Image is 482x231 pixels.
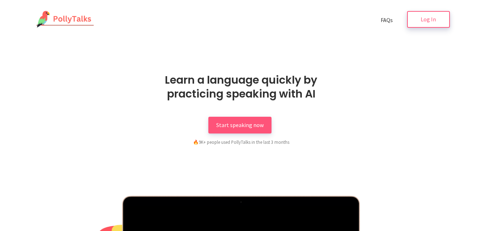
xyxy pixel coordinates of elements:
[143,73,339,101] h1: Learn a language quickly by practicing speaking with AI
[216,121,264,128] span: Start speaking now
[208,117,272,133] a: Start speaking now
[193,139,199,145] span: fire
[421,16,436,23] span: Log In
[373,12,401,28] a: FAQs
[156,138,327,146] div: 9K+ people used PollyTalks in the last 3 months
[407,11,450,28] a: Log In
[32,11,95,28] img: PollyTalks Logo
[381,16,393,23] span: FAQs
